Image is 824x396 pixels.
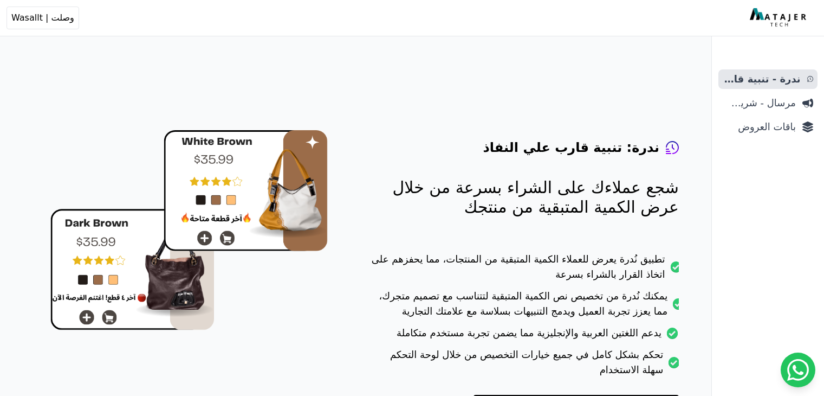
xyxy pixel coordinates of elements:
li: تحكم بشكل كامل في جميع خيارات التخصيص من خلال لوحة التحكم سهلة الاستخدام [371,347,679,384]
button: وصلت | Wasallt [7,7,79,29]
img: MatajerTech Logo [750,8,809,28]
span: باقات العروض [723,119,796,135]
span: ندرة - تنبية قارب علي النفاذ [723,72,801,87]
li: تطبيق نُدرة يعرض للعملاء الكمية المتبقية من المنتجات، مما يحفزهم على اتخاذ القرار بالشراء بسرعة [371,252,679,289]
li: يمكنك نُدرة من تخصيص نص الكمية المتبقية لتتناسب مع تصميم متجرك، مما يعزز تجربة العميل ويدمج التنب... [371,289,679,325]
span: مرسال - شريط دعاية [723,95,796,111]
span: وصلت | Wasallt [11,11,74,24]
p: شجع عملاءك على الشراء بسرعة من خلال عرض الكمية المتبقية من منتجك [371,178,679,217]
img: hero [50,130,328,330]
h4: ندرة: تنبية قارب علي النفاذ [483,139,659,156]
li: يدعم اللغتين العربية والإنجليزية مما يضمن تجربة مستخدم متكاملة [371,325,679,347]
